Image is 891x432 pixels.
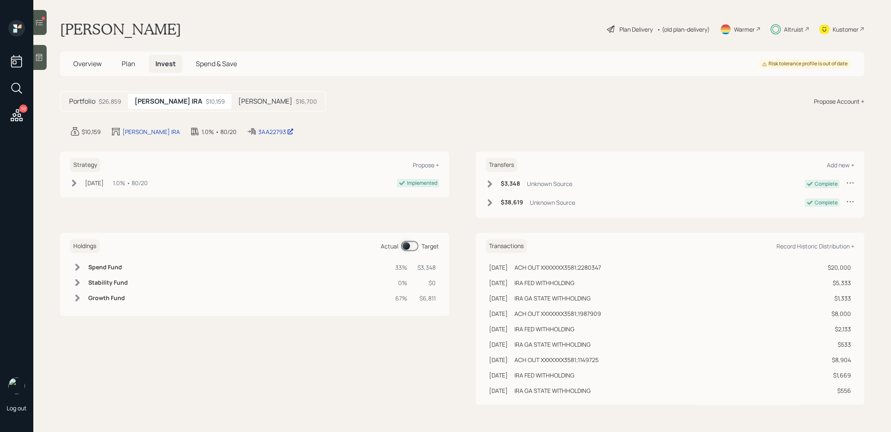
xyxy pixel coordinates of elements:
div: Actual [381,242,398,251]
h6: Transactions [486,239,527,253]
div: 67% [395,294,407,303]
div: • (old plan-delivery) [657,25,710,34]
h6: Stability Fund [88,279,128,286]
div: $533 [828,340,851,349]
div: Record Historic Distribution + [776,242,854,250]
span: Overview [73,59,102,68]
div: ACH OUT XXXXXXX3581;1149725 [514,355,599,364]
h6: Growth Fund [88,295,128,302]
div: IRA GA STATE WITHHOLDING [514,294,591,303]
h6: $38,619 [501,199,523,206]
div: $3,348 [417,263,436,272]
div: [DATE] [489,386,508,395]
div: Unknown Source [530,198,575,207]
div: Target [422,242,439,251]
span: Invest [155,59,176,68]
div: 0% [395,278,407,287]
div: [DATE] [489,309,508,318]
h5: [PERSON_NAME] IRA [135,97,202,105]
div: [DATE] [489,294,508,303]
div: Add new + [827,161,854,169]
div: $6,811 [417,294,436,303]
div: Unknown Source [527,179,572,188]
div: IRA FED WITHHOLDING [514,278,574,287]
div: Kustomer [833,25,859,34]
div: [DATE] [489,340,508,349]
div: IRA GA STATE WITHHOLDING [514,340,591,349]
div: $10,159 [206,97,225,106]
h6: Holdings [70,239,100,253]
div: Propose + [413,161,439,169]
div: Log out [7,404,27,412]
div: Risk tolerance profile is out of date [762,60,848,67]
h6: Spend Fund [88,264,128,271]
div: ACH OUT XXXXXXX3581;1987909 [514,309,601,318]
div: $1,669 [828,371,851,380]
h6: Strategy [70,158,100,172]
div: [DATE] [489,263,508,272]
div: 1.0% • 80/20 [202,127,237,136]
div: ACH OUT XXXXXXX3581;2280347 [514,263,601,272]
div: [DATE] [489,355,508,364]
div: $5,333 [828,278,851,287]
div: IRA GA STATE WITHHOLDING [514,386,591,395]
img: treva-nostdahl-headshot.png [8,377,25,394]
div: $556 [828,386,851,395]
div: Complete [815,180,838,188]
div: [DATE] [489,278,508,287]
div: $16,700 [296,97,317,106]
span: Plan [122,59,135,68]
div: 3AA22793 [258,127,294,136]
div: $20,000 [828,263,851,272]
div: $1,333 [828,294,851,303]
h5: Portfolio [69,97,95,105]
h5: [PERSON_NAME] [238,97,292,105]
div: 33% [395,263,407,272]
div: [PERSON_NAME] IRA [122,127,180,136]
div: IRA FED WITHHOLDING [514,371,574,380]
div: $26,859 [99,97,121,106]
div: 1.0% • 80/20 [113,179,148,187]
h6: Transfers [486,158,517,172]
div: $2,133 [828,325,851,333]
h6: $3,348 [501,180,520,187]
h1: [PERSON_NAME] [60,20,181,38]
span: Spend & Save [196,59,237,68]
div: $8,904 [828,355,851,364]
div: $8,000 [828,309,851,318]
div: [DATE] [489,325,508,333]
div: Implemented [407,179,437,187]
div: IRA FED WITHHOLDING [514,325,574,333]
div: $10,159 [82,127,101,136]
div: [DATE] [489,371,508,380]
div: Propose Account + [814,97,864,106]
div: Warmer [734,25,755,34]
div: $0 [417,278,436,287]
div: Complete [815,199,838,206]
div: 30 [19,104,27,113]
div: Altruist [784,25,804,34]
div: [DATE] [85,179,104,187]
div: Plan Delivery [619,25,653,34]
